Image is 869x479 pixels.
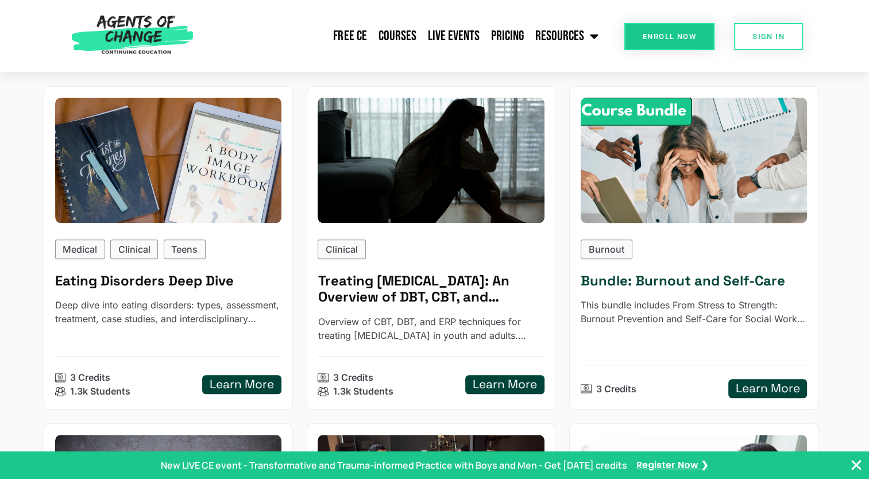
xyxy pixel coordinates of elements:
[581,273,807,289] h5: Bundle: Burnout and Self-Care
[161,458,627,472] p: New LIVE CE event - Transformative and Trauma-informed Practice with Boys and Men - Get [DATE] cr...
[372,22,422,51] a: Courses
[333,370,373,384] p: 3 Credits
[55,298,281,326] p: Deep dive into eating disorders: types, assessment, treatment, case studies, and interdisciplinar...
[70,370,110,384] p: 3 Credits
[596,382,636,396] p: 3 Credits
[199,22,604,51] nav: Menu
[318,273,544,306] h5: Treating Anxiety Disorders: An Overview of DBT, CBT, and Exposure and Response Prevention
[55,273,281,289] h5: Eating Disorders Deep Dive
[63,242,97,256] p: Medical
[333,384,393,398] p: 1.3k Students
[624,23,714,50] a: Enroll Now
[734,23,803,50] a: SIGN IN
[581,98,807,223] div: Burnout and Self-Care - 3 Credit CE Bundle
[307,86,556,410] a: Treating Anxiety Disorders: An Overview of DBT, CBT, and Exposure and Response Prevention (3 Gene...
[570,91,819,229] img: Burnout and Self-Care - 3 Credit CE Bundle
[318,315,544,342] p: Overview of CBT, DBT, and ERP techniques for treating anxiety disorders in youth and adults. Clin...
[422,22,485,51] a: Live Events
[569,86,818,410] a: Burnout and Self-Care - 3 Credit CE BundleBurnout Bundle: Burnout and Self-CareThis bundle includ...
[849,458,863,472] button: Close Banner
[210,377,274,392] h5: Learn More
[473,377,537,392] h5: Learn More
[70,384,130,398] p: 1.3k Students
[55,98,281,223] img: Eating Disorders Deep Dive (3 General CE Credit)
[529,22,604,51] a: Resources
[118,242,150,256] p: Clinical
[752,33,785,40] span: SIGN IN
[636,459,708,472] a: Register Now ❯
[589,242,624,256] p: Burnout
[318,98,544,223] img: Treating Anxiety Disorders: An Overview of DBT, CBT, and Exposure and Response Prevention (3 Gene...
[581,298,807,326] p: This bundle includes From Stress to Strength: Burnout Prevention and Self-Care for Social Work We...
[736,381,800,396] h5: Learn More
[326,242,358,256] p: Clinical
[643,33,696,40] span: Enroll Now
[485,22,529,51] a: Pricing
[327,22,372,51] a: Free CE
[171,242,198,256] p: Teens
[44,86,293,410] a: Eating Disorders Deep Dive (3 General CE Credit)MedicalClinicalTeens Eating Disorders Deep DiveDe...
